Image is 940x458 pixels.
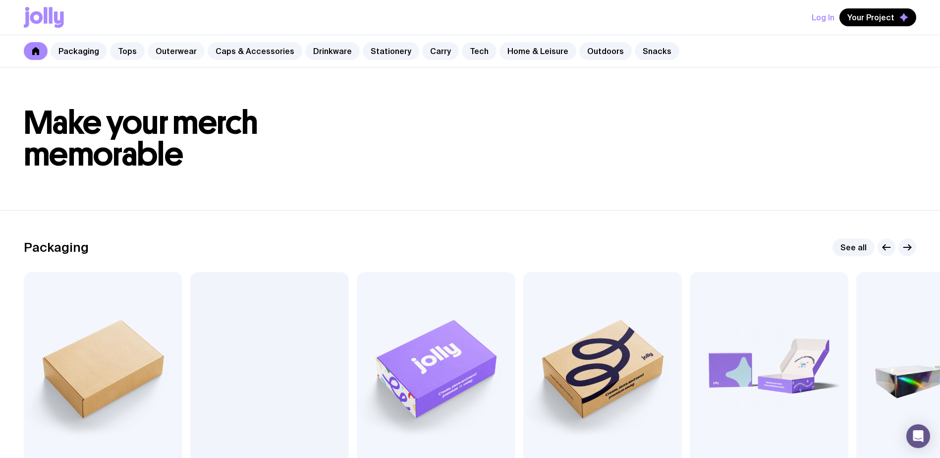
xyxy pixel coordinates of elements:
a: See all [832,238,875,256]
a: Snacks [635,42,679,60]
a: Drinkware [305,42,360,60]
a: Outdoors [579,42,632,60]
a: Stationery [363,42,419,60]
a: Caps & Accessories [208,42,302,60]
a: Tops [110,42,145,60]
h2: Packaging [24,240,89,255]
a: Home & Leisure [499,42,576,60]
a: Carry [422,42,459,60]
span: Make your merch memorable [24,103,258,174]
a: Packaging [51,42,107,60]
a: Outerwear [148,42,205,60]
div: Open Intercom Messenger [906,424,930,448]
span: Your Project [847,12,894,22]
button: Your Project [839,8,916,26]
button: Log In [812,8,834,26]
a: Tech [462,42,497,60]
